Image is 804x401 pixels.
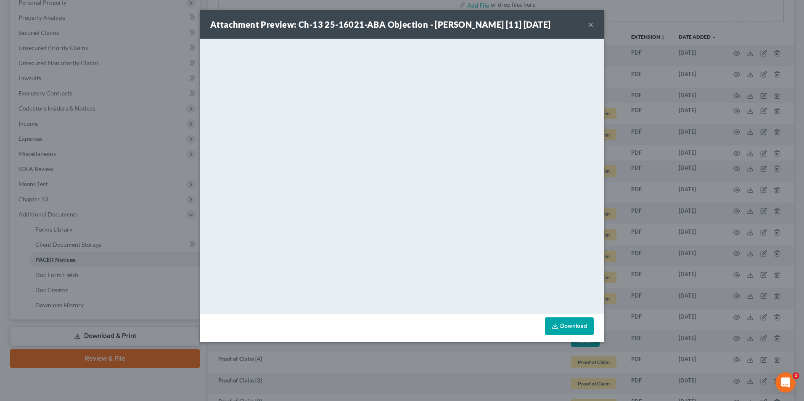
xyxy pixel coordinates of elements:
[775,372,796,393] iframe: Intercom live chat
[200,39,604,312] iframe: <object ng-attr-data='[URL][DOMAIN_NAME]' type='application/pdf' width='100%' height='650px'></ob...
[210,19,550,29] strong: Attachment Preview: Ch-13 25-16021-ABA Objection - [PERSON_NAME] [11] [DATE]
[545,317,594,335] a: Download
[793,372,799,379] span: 1
[588,19,594,29] button: ×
